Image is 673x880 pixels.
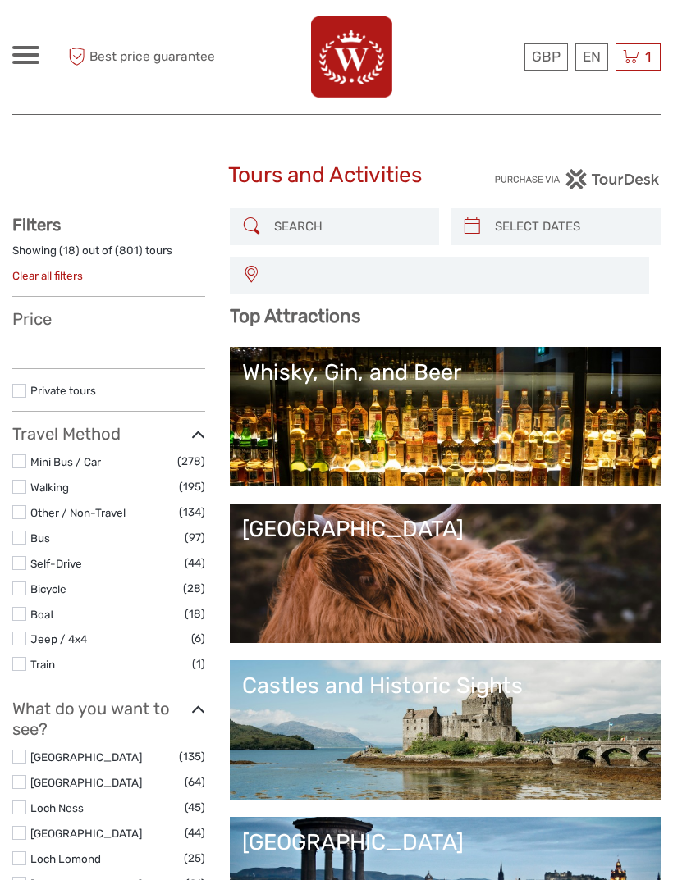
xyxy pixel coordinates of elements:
[30,827,142,840] a: [GEOGRAPHIC_DATA]
[30,608,54,621] a: Boat
[30,801,84,814] a: Loch Ness
[183,579,205,598] span: (28)
[12,269,83,282] a: Clear all filters
[268,212,432,241] input: SEARCH
[532,48,561,65] span: GBP
[242,359,648,474] a: Whisky, Gin, and Beer
[185,773,205,791] span: (64)
[185,823,205,842] span: (44)
[185,554,205,572] span: (44)
[30,506,126,519] a: Other / Non-Travel
[119,243,139,258] label: 801
[242,673,648,787] a: Castles and Historic Sights
[185,528,205,547] span: (97)
[64,43,215,71] span: Best price guarantee
[12,424,205,444] h3: Travel Method
[30,776,142,789] a: [GEOGRAPHIC_DATA]
[575,43,608,71] div: EN
[192,654,205,673] span: (1)
[30,481,69,494] a: Walking
[12,309,205,329] h3: Price
[242,829,648,855] div: [GEOGRAPHIC_DATA]
[185,604,205,623] span: (18)
[643,48,653,65] span: 1
[242,516,648,631] a: [GEOGRAPHIC_DATA]
[177,452,205,471] span: (278)
[488,212,652,241] input: SELECT DATES
[30,658,55,671] a: Train
[12,699,205,739] h3: What do you want to see?
[12,215,61,235] strong: Filters
[228,162,444,189] h1: Tours and Activities
[242,359,648,385] div: Whisky, Gin, and Beer
[185,798,205,817] span: (45)
[12,243,205,268] div: Showing ( ) out of ( ) tours
[179,503,205,522] span: (134)
[30,582,66,595] a: Bicycle
[30,455,101,468] a: Mini Bus / Car
[30,750,142,764] a: [GEOGRAPHIC_DATA]
[311,16,392,98] img: 742-83ef3242-0fcf-4e4b-9c00-44b4ddc54f43_logo_big.png
[30,852,101,865] a: Loch Lomond
[30,531,50,545] a: Bus
[30,632,87,645] a: Jeep / 4x4
[242,516,648,542] div: [GEOGRAPHIC_DATA]
[230,305,360,327] b: Top Attractions
[30,384,96,397] a: Private tours
[494,169,661,189] img: PurchaseViaTourDesk.png
[191,629,205,648] span: (6)
[30,557,82,570] a: Self-Drive
[242,673,648,699] div: Castles and Historic Sights
[184,849,205,868] span: (25)
[63,243,76,258] label: 18
[179,477,205,496] span: (195)
[179,747,205,766] span: (135)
